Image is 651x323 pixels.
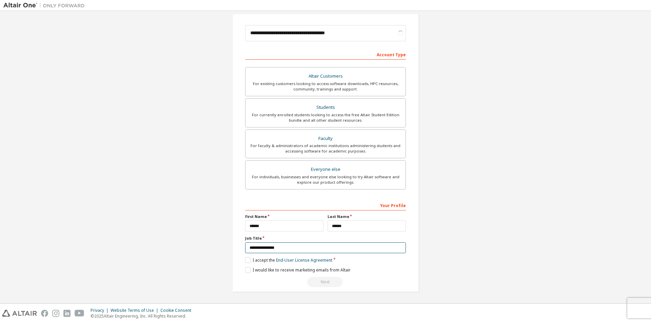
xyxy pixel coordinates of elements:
div: Your Profile [245,200,406,210]
img: instagram.svg [52,310,59,317]
div: Please wait while checking email ... [245,277,406,287]
div: For faculty & administrators of academic institutions administering students and accessing softwa... [250,143,401,154]
img: youtube.svg [75,310,84,317]
label: I would like to receive marketing emails from Altair [245,267,351,273]
img: facebook.svg [41,310,48,317]
div: For currently enrolled students looking to access the free Altair Student Edition bundle and all ... [250,112,401,123]
label: Job Title [245,236,406,241]
a: End-User License Agreement [276,257,332,263]
img: linkedin.svg [63,310,71,317]
p: © 2025 Altair Engineering, Inc. All Rights Reserved. [91,313,195,319]
div: For individuals, businesses and everyone else looking to try Altair software and explore our prod... [250,174,401,185]
div: Altair Customers [250,72,401,81]
div: Account Type [245,49,406,60]
div: Students [250,103,401,112]
div: Faculty [250,134,401,143]
div: Everyone else [250,165,401,174]
label: I accept the [245,257,332,263]
div: Cookie Consent [160,308,195,313]
div: For existing customers looking to access software downloads, HPC resources, community, trainings ... [250,81,401,92]
label: Last Name [328,214,406,219]
label: First Name [245,214,323,219]
div: Privacy [91,308,111,313]
img: altair_logo.svg [2,310,37,317]
img: Altair One [3,2,88,9]
div: Website Terms of Use [111,308,160,313]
